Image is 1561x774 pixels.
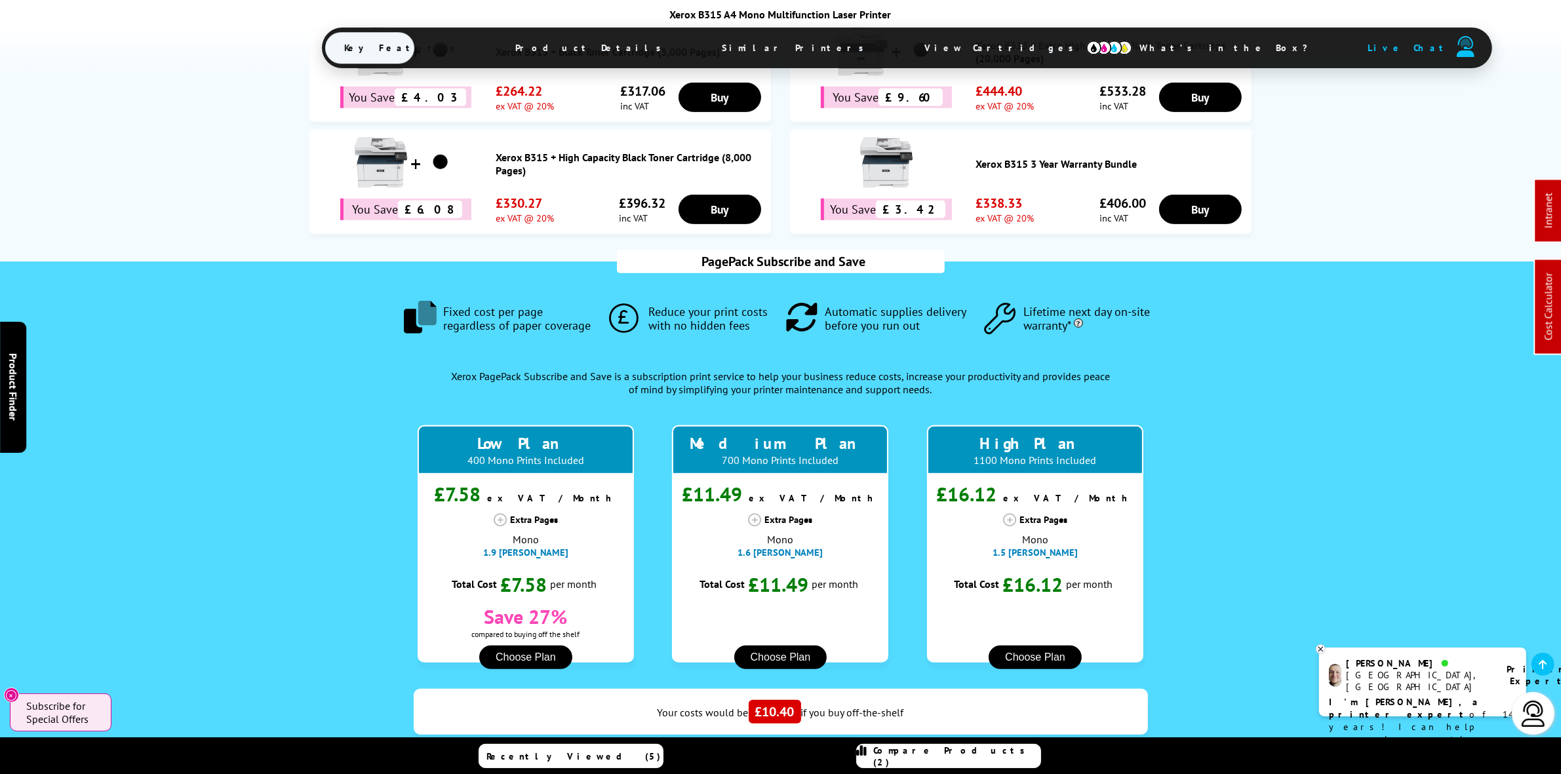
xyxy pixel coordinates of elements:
[680,454,880,467] div: 700 Mono Prints Included
[1329,664,1341,687] img: ashley-livechat.png
[976,83,1035,100] span: £444.40
[1004,492,1134,504] span: ex VAT / Month
[446,343,1115,402] div: Xerox PagePack Subscribe and Save is a subscription print service to help your business reduce co...
[682,481,742,507] span: £11.49
[905,31,1106,65] span: View Cartridges
[496,151,765,177] a: Xerox B315 + High Capacity Black Toner Cartridge (8,000 Pages)
[874,745,1040,768] span: Compare Products (2)
[767,533,793,546] span: Mono
[513,533,539,546] span: Mono
[479,646,572,669] button: Choose Plan
[1542,193,1555,229] a: Intranet
[976,157,1246,170] a: Xerox B315 3 Year Warranty Bundle
[496,195,554,212] span: £330.27
[696,253,866,270] span: PagePack Subscribe and Save
[1100,100,1147,112] span: inc VAT
[976,195,1035,212] span: £338.33
[976,212,1035,224] span: ex VAT @ 20%
[340,87,471,108] div: You Save
[483,546,568,558] span: 1.9 [PERSON_NAME]
[935,454,1136,467] div: 1100 Mono Prints Included
[1329,696,1482,720] b: I'm [PERSON_NAME], a printer expert
[993,546,1078,558] span: 1.5 [PERSON_NAME]
[550,579,597,589] span: per month
[648,305,774,333] span: Reduce your print costs with no hidden fees
[471,604,580,629] span: Save 27%
[26,699,98,726] span: Subscribe for Special Offers
[734,646,827,669] button: Choose Plan
[7,353,20,421] span: Product Finder
[989,646,1082,669] button: Choose Plan
[496,32,688,64] span: Product Details
[1086,41,1132,55] img: cmyk-icon.svg
[355,136,407,189] img: Xerox B315 + High Capacity Black Toner Cartridge (8,000 Pages)
[496,212,554,224] span: ex VAT @ 20%
[821,199,952,220] div: You Save
[860,136,913,189] img: Xerox B315 3 Year Warranty Bundle
[976,100,1035,112] span: ex VAT @ 20%
[749,492,879,504] span: ex VAT / Month
[471,629,580,639] span: compared to buying off the shelf
[879,88,943,106] span: £9.60
[1347,669,1490,693] div: [GEOGRAPHIC_DATA], [GEOGRAPHIC_DATA]
[1022,533,1048,546] span: Mono
[812,579,858,589] span: per month
[496,100,554,112] span: ex VAT @ 20%
[425,454,626,467] div: 400 Mono Prints Included
[418,513,634,526] div: Extra Pages
[496,83,554,100] span: £264.22
[738,546,823,558] span: 1.6 [PERSON_NAME]
[487,492,618,504] span: ex VAT / Month
[679,195,761,224] a: Buy
[1100,83,1147,100] span: £533.28
[479,744,663,768] a: Recently Viewed (5)
[672,513,888,526] div: Extra Pages
[703,32,891,64] span: Similar Printers
[1159,83,1242,112] a: Buy
[1100,212,1147,224] span: inc VAT
[621,100,666,112] span: inc VAT
[452,577,497,590] span: Total Cost
[700,577,745,590] span: Total Cost
[340,199,471,220] div: You Save
[1368,42,1450,54] span: Live Chat
[1329,696,1516,758] p: of 14 years! I can help you choose the right product
[825,305,973,333] span: Automatic supplies delivery before you run out
[443,305,597,333] span: Fixed cost per page regardless of paper coverage
[927,513,1143,526] div: Extra Pages
[434,481,481,507] span: £7.58
[876,201,945,218] span: £3.42
[325,32,482,64] span: Key Features
[395,88,466,106] span: £4.03
[935,433,1136,454] div: High Plan
[398,201,462,218] span: £6.08
[1159,195,1242,224] a: Buy
[1100,195,1147,212] span: £406.00
[1067,579,1113,589] span: per month
[937,481,997,507] span: £16.12
[749,700,801,724] span: £10.40
[679,83,761,112] a: Buy
[4,687,19,703] button: Close
[420,699,1141,725] div: Your costs would be if you buy off-the-shelf
[1003,571,1063,597] span: £16.12
[620,195,666,212] span: £396.32
[322,8,1240,21] div: Xerox B315 A4 Mono Multifunction Laser Printer
[1120,32,1341,64] span: What’s in the Box?
[620,212,666,224] span: inc VAT
[1457,36,1475,57] img: user-headset-duotone.svg
[424,146,457,179] img: Xerox B315 + High Capacity Black Toner Cartridge (8,000 Pages)
[500,571,547,597] span: £7.58
[425,433,626,454] div: Low Plan
[621,83,666,100] span: £317.06
[487,750,662,762] span: Recently Viewed (5)
[955,577,1000,590] span: Total Cost
[1347,657,1490,669] div: [PERSON_NAME]
[1024,305,1157,333] span: Lifetime next day on-site warranty*
[1520,701,1547,727] img: user-headset-light.svg
[856,744,1041,768] a: Compare Products (2)
[680,433,880,454] div: Medium Plan
[748,571,808,597] span: £11.49
[821,87,952,108] div: You Save
[1542,273,1555,341] a: Cost Calculator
